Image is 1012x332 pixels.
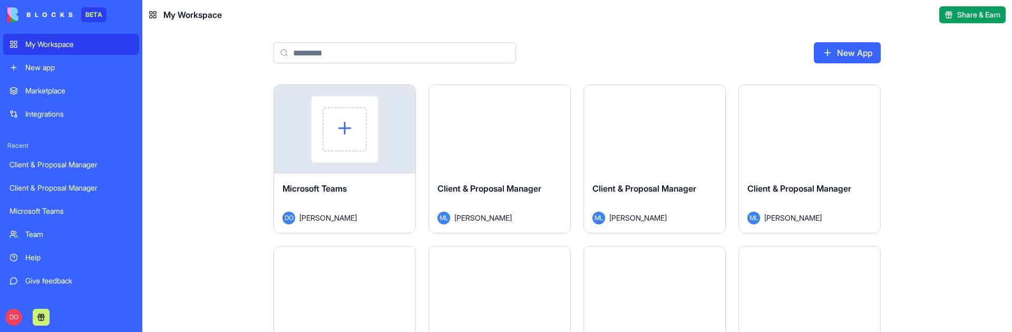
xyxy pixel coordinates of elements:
span: Client & Proposal Manager [592,183,696,194]
div: Give feedback [25,276,133,286]
a: Client & Proposal Manager [3,154,139,175]
span: My Workspace [163,8,222,21]
button: Share & Earn [939,6,1006,23]
div: Client & Proposal Manager [9,159,133,170]
span: ML [592,212,605,224]
a: New app [3,57,139,78]
a: Get Started [3,293,139,315]
a: My Workspace [3,34,139,55]
a: Integrations [3,103,139,125]
a: New App [814,42,881,63]
div: BETA [81,7,106,22]
span: [PERSON_NAME] [609,212,667,223]
a: Microsoft Teams [3,201,139,222]
a: Client & Proposal ManagerML[PERSON_NAME] [429,84,571,233]
a: Help [3,247,139,268]
a: Client & Proposal ManagerML[PERSON_NAME] [583,84,726,233]
div: Help [25,252,133,263]
a: BETA [7,7,106,22]
div: Marketplace [25,86,133,96]
span: Client & Proposal Manager [747,183,851,194]
a: Microsoft TeamsDO[PERSON_NAME] [274,84,416,233]
a: Team [3,224,139,245]
div: New app [25,62,133,73]
a: Marketplace [3,80,139,101]
a: Give feedback [3,270,139,291]
span: [PERSON_NAME] [764,212,822,223]
img: logo [7,7,73,22]
span: Share & Earn [957,10,1000,20]
div: Integrations [25,109,133,119]
span: ML [747,212,760,224]
span: Microsoft Teams [283,183,347,194]
span: Client & Proposal Manager [437,183,541,194]
div: Client & Proposal Manager [9,183,133,193]
div: My Workspace [25,39,133,50]
a: Client & Proposal Manager [3,177,139,198]
span: DO [283,212,295,224]
span: ML [437,212,450,224]
div: Team [25,229,133,240]
a: Client & Proposal ManagerML[PERSON_NAME] [738,84,881,233]
span: DO [5,309,22,326]
span: [PERSON_NAME] [299,212,357,223]
div: Microsoft Teams [9,206,133,216]
span: [PERSON_NAME] [454,212,512,223]
span: Recent [3,141,139,150]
